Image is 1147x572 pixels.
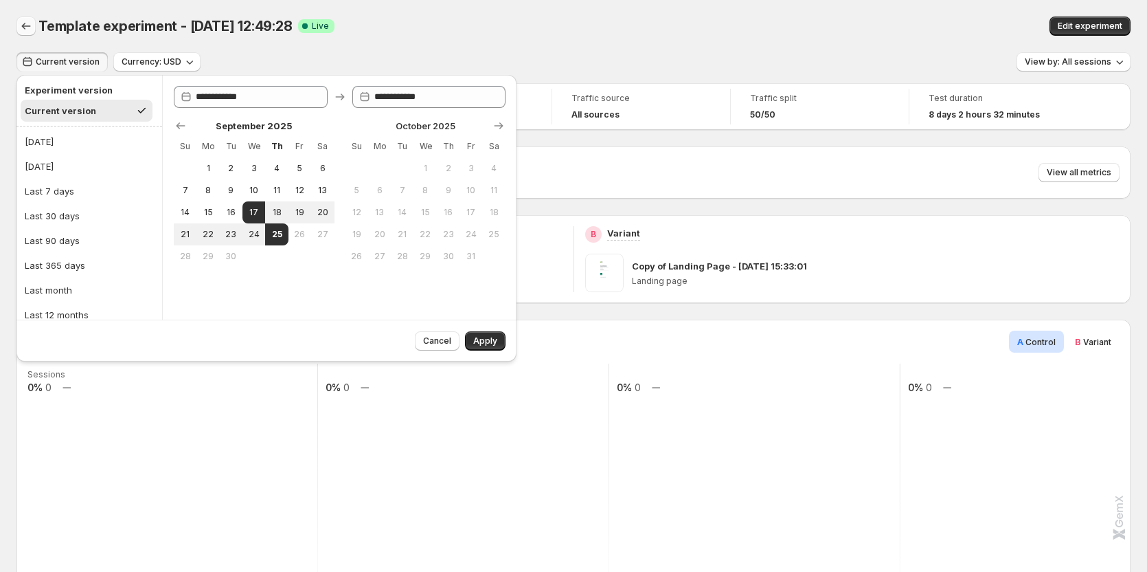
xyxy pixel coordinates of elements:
[1058,21,1122,32] span: Edit experiment
[1049,16,1131,36] button: Edit experiment
[473,335,497,346] span: Apply
[294,229,306,240] span: 26
[396,141,408,152] span: Tu
[926,382,932,393] text: 0
[312,21,329,32] span: Live
[21,155,158,177] button: [DATE]
[415,331,459,351] button: Cancel
[442,185,454,196] span: 9
[265,157,288,179] button: Thursday September 4 2025
[345,223,368,245] button: Sunday October 19 2025
[391,135,413,157] th: Tuesday
[202,229,214,240] span: 22
[1075,336,1081,347] span: B
[25,283,72,297] div: Last month
[391,201,413,223] button: Tuesday October 14 2025
[351,185,363,196] span: 5
[21,180,158,202] button: Last 7 days
[242,135,265,157] th: Wednesday
[113,52,201,71] button: Currency: USD
[343,382,350,393] text: 0
[25,135,54,148] div: [DATE]
[288,223,311,245] button: Friday September 26 2025
[571,93,711,104] span: Traffic source
[220,223,242,245] button: Tuesday September 23 2025
[607,226,640,240] p: Variant
[391,245,413,267] button: Tuesday October 28 2025
[220,135,242,157] th: Tuesday
[442,207,454,218] span: 16
[442,163,454,174] span: 2
[585,254,624,292] img: Copy of Landing Page - Jul 4, 15:33:01
[591,229,596,240] h2: B
[21,131,158,153] button: [DATE]
[345,179,368,201] button: Sunday October 5 2025
[489,116,508,135] button: Show next month, November 2025
[174,223,196,245] button: Sunday September 21 2025
[929,109,1040,120] span: 8 days 2 hours 32 minutes
[437,179,459,201] button: Thursday October 9 2025
[420,163,431,174] span: 1
[374,185,385,196] span: 6
[414,179,437,201] button: Wednesday October 8 2025
[317,141,328,152] span: Sa
[174,179,196,201] button: Sunday September 7 2025
[750,93,889,104] span: Traffic split
[202,141,214,152] span: Mo
[225,251,237,262] span: 30
[311,179,334,201] button: Saturday September 13 2025
[288,135,311,157] th: Friday
[437,245,459,267] button: Thursday October 30 2025
[225,229,237,240] span: 23
[174,201,196,223] button: Sunday September 14 2025
[414,157,437,179] button: Wednesday October 1 2025
[21,205,158,227] button: Last 30 days
[368,223,391,245] button: Monday October 20 2025
[25,308,89,322] div: Last 12 months
[420,141,431,152] span: We
[311,223,334,245] button: Saturday September 27 2025
[248,141,260,152] span: We
[21,304,158,326] button: Last 12 months
[488,163,500,174] span: 4
[174,135,196,157] th: Sunday
[571,91,711,122] a: Traffic sourceAll sources
[21,279,158,301] button: Last month
[391,223,413,245] button: Tuesday October 21 2025
[196,223,219,245] button: Monday September 22 2025
[220,179,242,201] button: Tuesday September 9 2025
[368,135,391,157] th: Monday
[225,185,237,196] span: 9
[288,179,311,201] button: Friday September 12 2025
[420,229,431,240] span: 22
[294,141,306,152] span: Fr
[632,276,1120,287] p: Landing page
[488,229,500,240] span: 25
[271,207,282,218] span: 18
[488,185,500,196] span: 11
[420,251,431,262] span: 29
[21,230,158,252] button: Last 90 days
[16,16,36,36] button: Back
[374,251,385,262] span: 27
[459,179,482,201] button: Friday October 10 2025
[459,223,482,245] button: Friday October 24 2025
[459,245,482,267] button: Friday October 31 2025
[271,141,282,152] span: Th
[248,163,260,174] span: 3
[317,207,328,218] span: 20
[179,141,191,152] span: Su
[368,179,391,201] button: Monday October 6 2025
[420,185,431,196] span: 8
[465,185,477,196] span: 10
[311,157,334,179] button: Saturday September 6 2025
[345,245,368,267] button: Sunday October 26 2025
[242,223,265,245] button: Wednesday September 24 2025
[220,157,242,179] button: Tuesday September 2 2025
[396,207,408,218] span: 14
[242,201,265,223] button: Start of range Wednesday September 17 2025
[288,201,311,223] button: Friday September 19 2025
[202,207,214,218] span: 15
[179,207,191,218] span: 14
[750,109,775,120] span: 50/50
